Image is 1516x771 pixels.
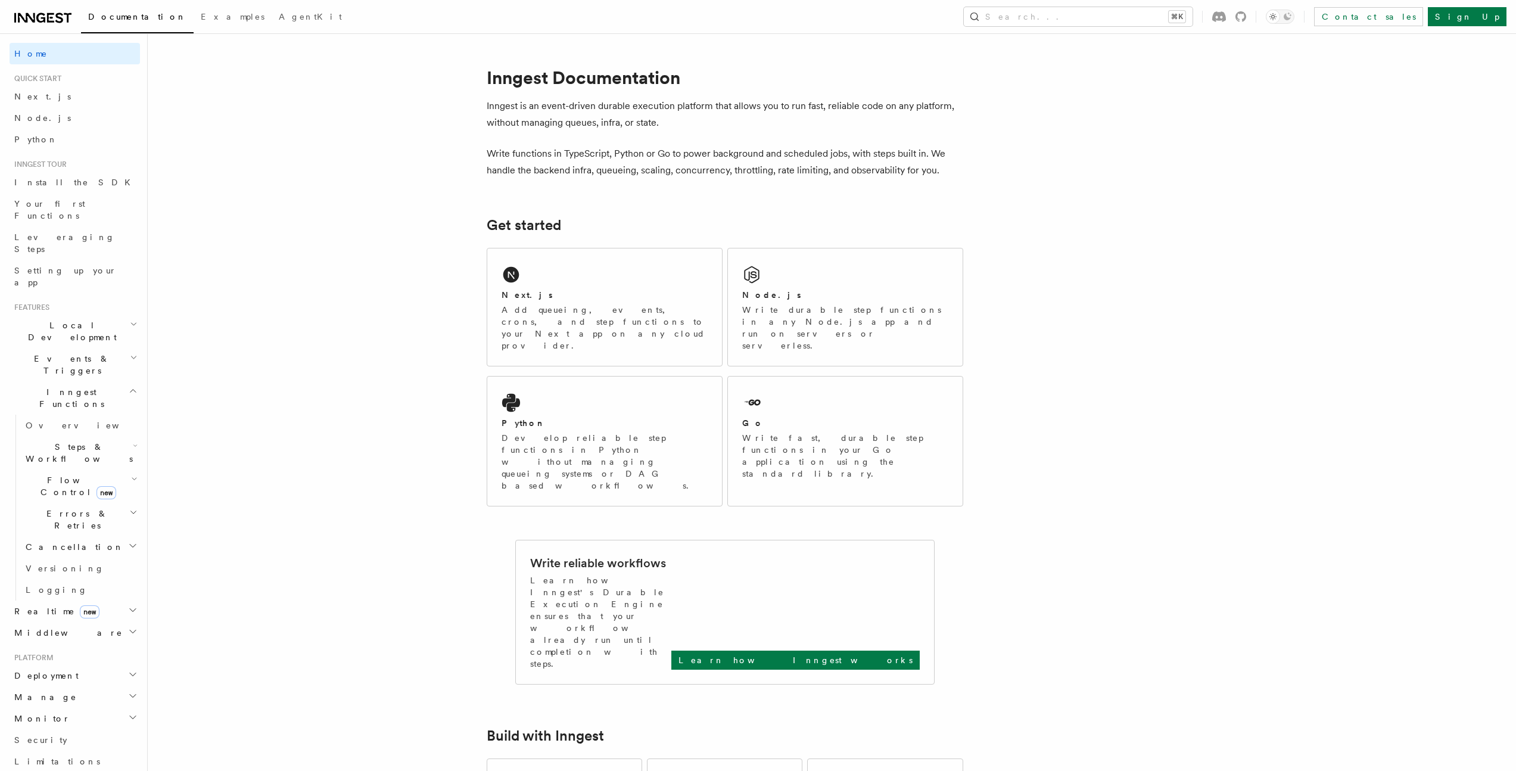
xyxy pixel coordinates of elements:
[21,558,140,579] a: Versioning
[10,348,140,381] button: Events & Triggers
[742,432,948,480] p: Write fast, durable step functions in your Go application using the standard library.
[487,376,723,506] a: PythonDevelop reliable step functions in Python without managing queueing systems or DAG based wo...
[671,651,920,670] a: Learn how Inngest works
[10,74,61,83] span: Quick start
[742,289,801,301] h2: Node.js
[21,503,140,536] button: Errors & Retries
[10,303,49,312] span: Features
[81,4,194,33] a: Documentation
[502,432,708,492] p: Develop reliable step functions in Python without managing queueing systems or DAG based workflows.
[21,415,140,436] a: Overview
[10,708,140,729] button: Monitor
[487,98,963,131] p: Inngest is an event-driven durable execution platform that allows you to run fast, reliable code ...
[10,86,140,107] a: Next.js
[14,48,48,60] span: Home
[10,670,79,682] span: Deployment
[530,574,671,670] p: Learn how Inngest's Durable Execution Engine ensures that your workflow already run until complet...
[487,145,963,179] p: Write functions in TypeScript, Python or Go to power background and scheduled jobs, with steps bu...
[96,486,116,499] span: new
[487,248,723,366] a: Next.jsAdd queueing, events, crons, and step functions to your Next app on any cloud provider.
[10,713,70,725] span: Monitor
[10,107,140,129] a: Node.js
[201,12,264,21] span: Examples
[10,622,140,643] button: Middleware
[727,376,963,506] a: GoWrite fast, durable step functions in your Go application using the standard library.
[742,304,948,352] p: Write durable step functions in any Node.js app and run on servers or serverless.
[80,605,99,618] span: new
[14,113,71,123] span: Node.js
[10,319,130,343] span: Local Development
[10,260,140,293] a: Setting up your app
[10,601,140,622] button: Realtimenew
[1266,10,1294,24] button: Toggle dark mode
[727,248,963,366] a: Node.jsWrite durable step functions in any Node.js app and run on servers or serverless.
[10,415,140,601] div: Inngest Functions
[678,654,913,666] p: Learn how Inngest works
[742,417,764,429] h2: Go
[502,304,708,352] p: Add queueing, events, crons, and step functions to your Next app on any cloud provider.
[26,585,88,595] span: Logging
[14,92,71,101] span: Next.js
[10,226,140,260] a: Leveraging Steps
[1169,11,1185,23] kbd: ⌘K
[10,43,140,64] a: Home
[14,178,138,187] span: Install the SDK
[10,129,140,150] a: Python
[10,315,140,348] button: Local Development
[1428,7,1506,26] a: Sign Up
[14,757,100,766] span: Limitations
[194,4,272,32] a: Examples
[10,160,67,169] span: Inngest tour
[26,421,148,430] span: Overview
[21,441,133,465] span: Steps & Workflows
[14,266,117,287] span: Setting up your app
[21,579,140,601] a: Logging
[21,536,140,558] button: Cancellation
[10,605,99,617] span: Realtime
[10,627,123,639] span: Middleware
[530,555,666,571] h2: Write reliable workflows
[272,4,349,32] a: AgentKit
[21,541,124,553] span: Cancellation
[10,653,54,663] span: Platform
[10,172,140,193] a: Install the SDK
[26,564,104,573] span: Versioning
[279,12,342,21] span: AgentKit
[14,735,67,745] span: Security
[10,386,129,410] span: Inngest Functions
[964,7,1193,26] button: Search...⌘K
[10,691,77,703] span: Manage
[21,474,131,498] span: Flow Control
[21,508,129,531] span: Errors & Retries
[10,381,140,415] button: Inngest Functions
[10,353,130,377] span: Events & Triggers
[487,67,963,88] h1: Inngest Documentation
[10,665,140,686] button: Deployment
[1314,7,1423,26] a: Contact sales
[14,199,85,220] span: Your first Functions
[10,686,140,708] button: Manage
[487,728,604,744] a: Build with Inngest
[10,729,140,751] a: Security
[502,289,553,301] h2: Next.js
[14,135,58,144] span: Python
[487,217,561,234] a: Get started
[88,12,186,21] span: Documentation
[21,436,140,470] button: Steps & Workflows
[21,470,140,503] button: Flow Controlnew
[10,193,140,226] a: Your first Functions
[502,417,546,429] h2: Python
[14,232,115,254] span: Leveraging Steps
